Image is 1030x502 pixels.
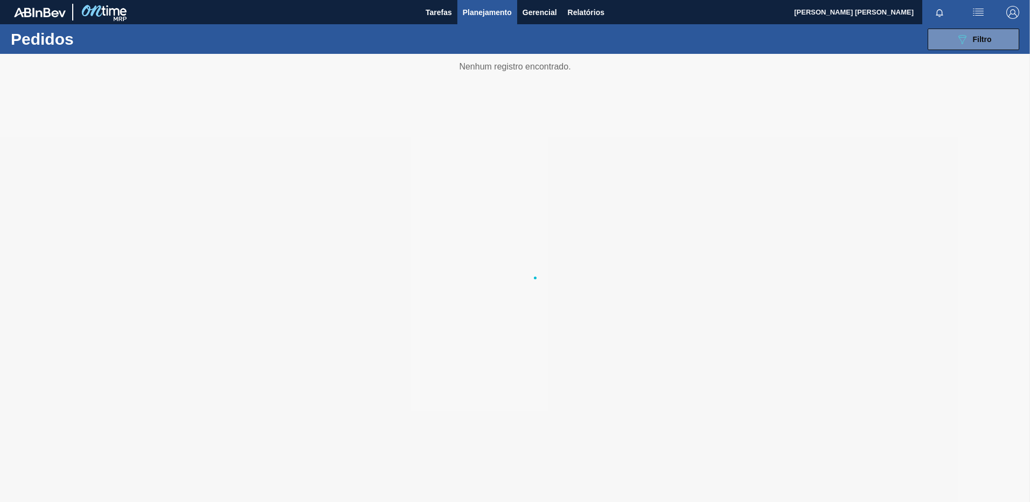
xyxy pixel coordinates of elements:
span: Tarefas [426,6,452,19]
span: Filtro [973,35,992,44]
span: Gerencial [523,6,557,19]
h1: Pedidos [11,33,172,45]
img: userActions [972,6,985,19]
span: Planejamento [463,6,512,19]
button: Filtro [928,29,1019,50]
span: Relatórios [568,6,604,19]
img: Logout [1006,6,1019,19]
img: TNhmsLtSVTkK8tSr43FrP2fwEKptu5GPRR3wAAAABJRU5ErkJggg== [14,8,66,17]
button: Notificações [922,5,957,20]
